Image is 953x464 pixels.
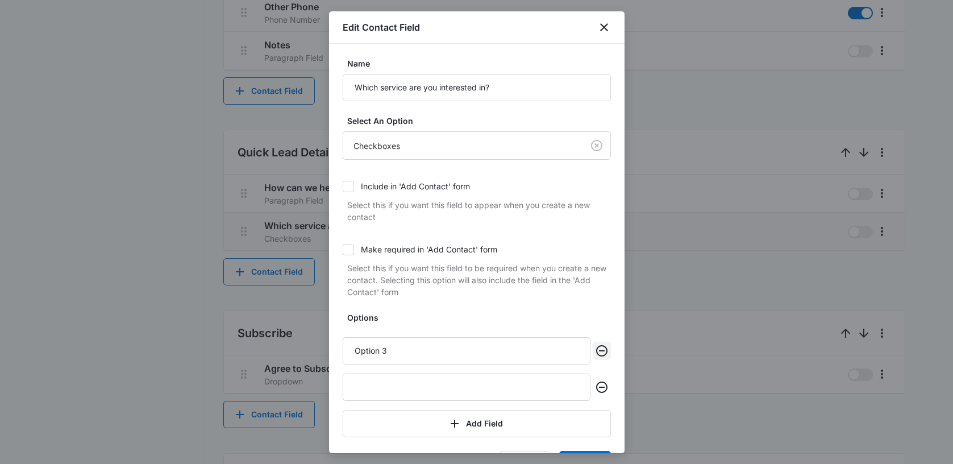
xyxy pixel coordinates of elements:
[347,262,611,298] p: Select this if you want this field to be required when you create a new contact. Selecting this o...
[597,20,611,34] button: close
[347,57,615,69] label: Name
[347,115,615,127] label: Select An Option
[588,136,606,155] button: Clear
[347,312,615,324] label: Options
[593,342,611,360] button: Remove
[593,378,611,396] button: Remove
[361,180,470,192] div: Include in 'Add Contact' form
[361,243,497,255] div: Make required in 'Add Contact' form
[343,20,420,34] h1: Edit Contact Field
[347,199,611,223] p: Select this if you want this field to appear when you create a new contact
[343,74,611,101] input: Name
[343,410,611,437] button: Add Field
